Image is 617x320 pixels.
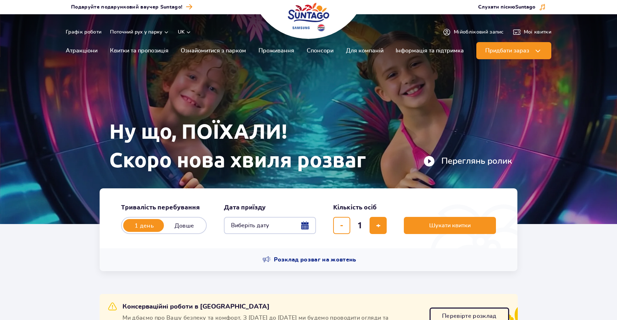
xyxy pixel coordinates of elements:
[423,156,512,167] button: Переглянь ролик
[224,217,316,234] button: Виберіть дату
[478,4,535,11] span: Слухати пісню
[442,28,504,36] a: Мійобліковий запис
[370,217,387,234] button: додати квиток
[346,42,383,59] a: Для компаній
[262,255,356,264] a: Розклад розваг на жовтень
[66,42,97,59] a: Атракціони
[524,29,551,36] span: Мої квитки
[396,42,464,59] a: Інформація та підтримка
[515,5,535,10] span: Suntago
[476,42,551,59] button: Придбати зараз
[108,303,270,311] h2: Консерваційні роботи в [GEOGRAPHIC_DATA]
[429,222,471,229] span: Шукати квитки
[66,29,101,36] a: Графік роботи
[351,217,368,234] input: кількість квитків
[71,2,192,12] a: Подаруйте подарунковий ваучер Suntago!
[485,47,529,54] span: Придбати зараз
[124,218,165,233] label: 1 день
[181,42,246,59] a: Ознайомитися з парком
[333,203,377,211] span: Кількість осіб
[178,29,191,36] button: uk
[478,4,546,11] button: Слухати піснюSuntago
[442,313,496,319] span: Перевірте розклад
[454,29,504,36] span: Мій обліковий запис
[259,42,294,59] a: Проживання
[110,42,169,59] a: Квитки та пропозиція
[307,42,333,59] a: Спонсори
[100,188,517,248] form: Планування вашого візиту до Park of Poland
[512,28,551,36] a: Мої квитки
[333,217,350,234] button: видалити квиток
[121,203,200,211] span: Тривалість перебування
[404,217,496,234] button: Шукати квитки
[224,203,266,211] span: Дата приїзду
[71,4,182,11] span: Подаруйте подарунковий ваучер Suntago!
[164,218,205,233] label: Довше
[274,256,356,264] span: Розклад розваг на жовтень
[109,117,512,174] h1: Ну що, ПОЇХАЛИ! Скоро нова хвиля розваг
[110,29,169,35] button: Поточний рух у парку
